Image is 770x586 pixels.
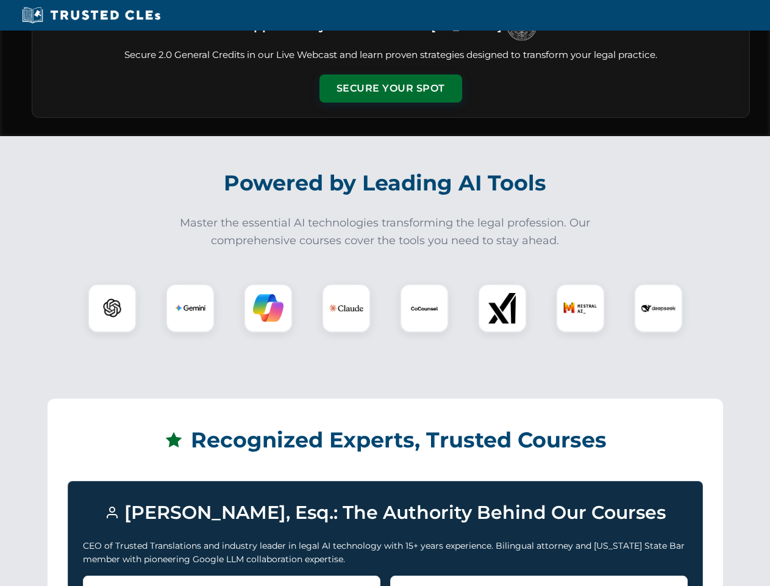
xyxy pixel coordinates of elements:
[478,284,527,333] div: xAI
[641,291,676,325] img: DeepSeek Logo
[409,293,440,324] img: CoCounsel Logo
[322,284,371,333] div: Claude
[175,293,205,324] img: Gemini Logo
[244,284,293,333] div: Copilot
[563,291,597,325] img: Mistral AI Logo
[634,284,683,333] div: DeepSeek
[68,419,703,461] h2: Recognized Experts, Trusted Courses
[47,48,735,62] p: Secure 2.0 General Credits in our Live Webcast and learn proven strategies designed to transform ...
[83,496,688,529] h3: [PERSON_NAME], Esq.: The Authority Behind Our Courses
[88,284,137,333] div: ChatGPT
[94,291,130,326] img: ChatGPT Logo
[319,74,462,103] button: Secure Your Spot
[172,214,599,250] p: Master the essential AI technologies transforming the legal profession. Our comprehensive courses...
[83,539,688,566] p: CEO of Trusted Translations and industry leader in legal AI technology with 15+ years experience....
[253,293,283,324] img: Copilot Logo
[329,291,363,325] img: Claude Logo
[400,284,449,333] div: CoCounsel
[487,293,518,324] img: xAI Logo
[18,6,164,24] img: Trusted CLEs
[166,284,215,333] div: Gemini
[48,162,723,204] h2: Powered by Leading AI Tools
[556,284,605,333] div: Mistral AI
